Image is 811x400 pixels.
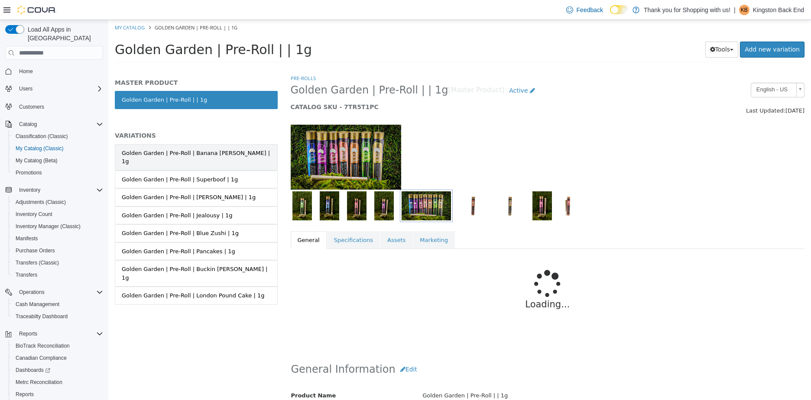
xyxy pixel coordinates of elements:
button: Tools [597,22,630,38]
span: BioTrack Reconciliation [12,341,103,351]
span: Manifests [12,233,103,244]
a: Manifests [12,233,41,244]
span: Inventory [19,187,40,194]
span: My Catalog (Classic) [12,143,103,154]
a: My Catalog (Classic) [12,143,67,154]
div: Kingston Back End [739,5,749,15]
div: Golden Garden | Pre-Roll | Superboof | 1g [13,155,130,164]
span: Users [19,85,32,92]
span: Users [16,84,103,94]
span: Last Updated: [638,87,677,94]
button: My Catalog (Beta) [9,155,107,167]
a: Home [16,66,36,77]
button: Edit [287,342,314,358]
div: Golden Garden | Pre-Roll | | 1g [308,368,702,384]
a: Metrc Reconciliation [12,377,66,387]
a: Classification (Classic) [12,131,71,142]
h5: MASTER PRODUCT [6,59,169,67]
button: Metrc Reconciliation [9,376,107,388]
span: Dashboards [16,367,50,374]
a: Pre-Rolls [182,55,208,61]
span: Golden Garden | Pre-Roll | | 1g [46,4,129,11]
div: Golden Garden | Pre-Roll | Jealousy | 1g [13,191,124,200]
button: Inventory [16,185,44,195]
span: Traceabilty Dashboard [12,311,103,322]
button: Promotions [9,167,107,179]
button: Manifests [9,232,107,245]
a: Customers [16,102,48,112]
div: Golden Garden | Pre-Roll | Buckin [PERSON_NAME] | 1g [13,245,162,262]
button: Traceabilty Dashboard [9,310,107,323]
span: Golden Garden | Pre-Roll | | 1g [6,22,204,37]
span: My Catalog (Classic) [16,145,64,152]
span: Catalog [19,121,37,128]
span: Home [19,68,33,75]
h5: VARIATIONS [6,112,169,119]
span: Transfers (Classic) [12,258,103,268]
button: Transfers [9,269,107,281]
span: Inventory Count [12,209,103,219]
span: Operations [16,287,103,297]
span: Cash Management [12,299,103,310]
span: Classification (Classic) [12,131,103,142]
span: Transfers (Classic) [16,259,59,266]
button: Operations [16,287,48,297]
span: Inventory Count [16,211,52,218]
button: My Catalog (Classic) [9,142,107,155]
a: Traceabilty Dashboard [12,311,71,322]
img: 150 [182,105,293,170]
a: Specifications [219,211,272,229]
span: Canadian Compliance [16,355,67,361]
span: KB [741,5,748,15]
span: Inventory Manager (Classic) [16,223,81,230]
button: Inventory Manager (Classic) [9,220,107,232]
a: Cash Management [12,299,63,310]
a: Add new variation [632,22,696,38]
span: Dashboards [12,365,103,375]
button: Reports [2,328,107,340]
button: Operations [2,286,107,298]
a: Promotions [12,168,45,178]
input: Dark Mode [610,5,628,14]
div: Golden Garden | Pre-Roll | London Pound Cake | 1g [13,271,156,280]
span: Reports [19,330,37,337]
small: [Master Product] [340,67,396,74]
a: Reports [12,389,37,400]
a: Dashboards [12,365,54,375]
span: Reports [16,391,34,398]
span: Adjustments (Classic) [16,199,66,206]
span: Manifests [16,235,38,242]
span: Catalog [16,119,103,129]
button: BioTrack Reconciliation [9,340,107,352]
span: My Catalog (Beta) [16,157,58,164]
a: Dashboards [9,364,107,376]
a: General [182,211,218,229]
span: Golden Garden | Pre-Roll | | 1g [182,64,340,77]
span: Load All Apps in [GEOGRAPHIC_DATA] [24,25,103,42]
span: Customers [16,101,103,112]
span: My Catalog (Beta) [12,155,103,166]
span: Reports [16,329,103,339]
p: | [734,5,736,15]
span: Home [16,66,103,77]
span: Canadian Compliance [12,353,103,363]
div: Golden Garden | Pre-Roll | Blue Zushi | 1g [13,209,130,218]
button: Cash Management [9,298,107,310]
a: Transfers [12,270,41,280]
span: Transfers [16,271,37,278]
span: Active [401,67,419,74]
span: Cash Management [16,301,59,308]
button: Transfers (Classic) [9,257,107,269]
span: Promotions [12,168,103,178]
span: Classification (Classic) [16,133,68,140]
button: Customers [2,100,107,113]
span: Purchase Orders [12,245,103,256]
span: Operations [19,289,45,296]
span: English - US [643,63,684,77]
span: Adjustments (Classic) [12,197,103,207]
h5: CATALOG SKU - 7TR5T1PC [182,83,564,91]
span: Customers [19,103,44,110]
span: Metrc Reconciliation [16,379,62,386]
p: Kingston Back End [753,5,804,15]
